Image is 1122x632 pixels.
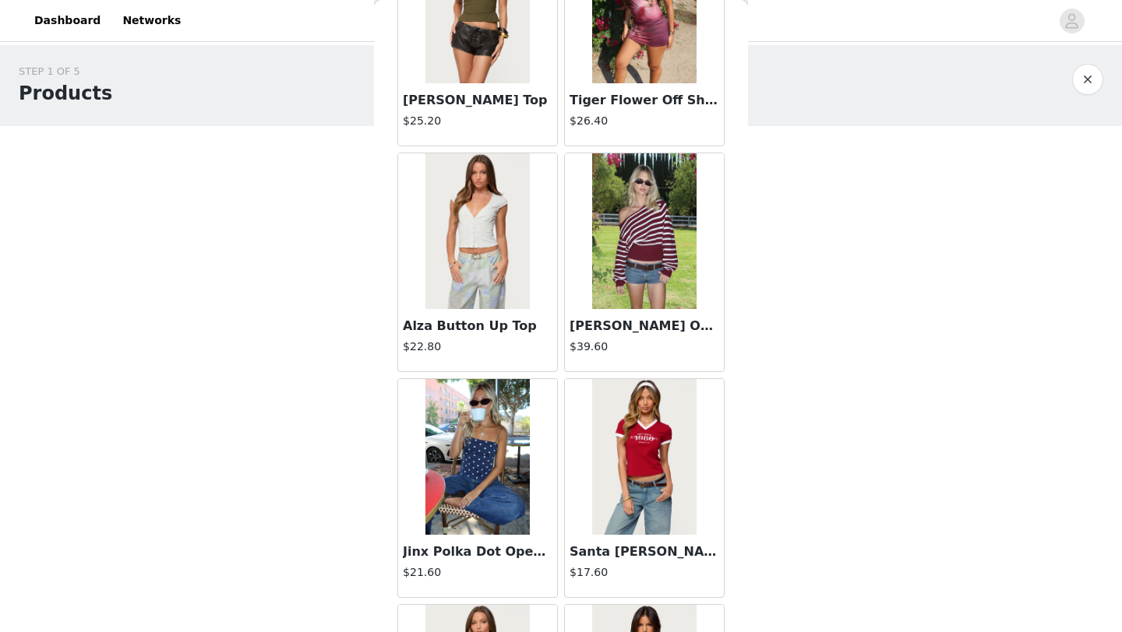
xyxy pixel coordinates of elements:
[403,91,552,110] h3: [PERSON_NAME] Top
[1064,9,1079,33] div: avatar
[425,153,529,309] img: Alza Button Up Top
[425,379,529,535] img: Jinx Polka Dot Open-Back Top
[19,79,112,107] h1: Products
[25,3,110,38] a: Dashboard
[113,3,190,38] a: Networks
[570,91,719,110] h3: Tiger Flower Off Shoulder Top
[403,339,552,355] h4: $22.80
[403,317,552,335] h3: Alza Button Up Top
[19,64,112,79] div: STEP 1 OF 5
[570,339,719,355] h4: $39.60
[592,379,696,535] img: Santa Monica V Neck T Shirt
[592,153,696,309] img: Mika Off Shoulder Oversized Sweater
[403,113,552,129] h4: $25.20
[570,317,719,335] h3: [PERSON_NAME] Off Shoulder Oversized Sweater
[403,542,552,561] h3: Jinx Polka Dot Open-Back Top
[570,564,719,581] h4: $17.60
[570,542,719,561] h3: Santa [PERSON_NAME] V Neck T Shirt
[570,113,719,129] h4: $26.40
[403,564,552,581] h4: $21.60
